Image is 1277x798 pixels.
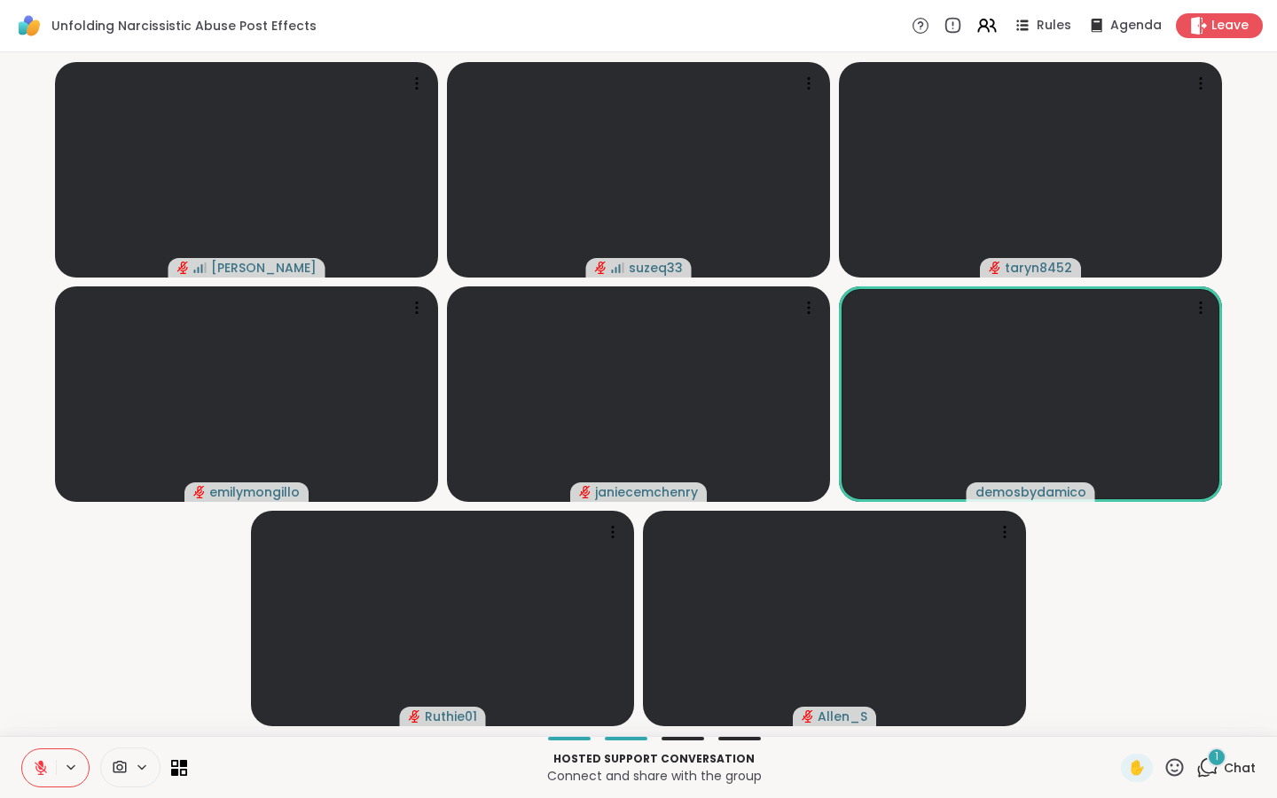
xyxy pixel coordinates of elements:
[209,483,300,501] span: emilymongillo
[198,751,1110,767] p: Hosted support conversation
[989,262,1001,274] span: audio-muted
[818,708,867,725] span: Allen_S
[1037,17,1071,35] span: Rules
[198,767,1110,785] p: Connect and share with the group
[579,486,591,498] span: audio-muted
[177,262,190,274] span: audio-muted
[14,11,44,41] img: ShareWell Logomark
[1128,757,1146,778] span: ✋
[975,483,1086,501] span: demosbydamico
[1005,259,1072,277] span: taryn8452
[1110,17,1162,35] span: Agenda
[595,262,607,274] span: audio-muted
[595,483,698,501] span: janiecemchenry
[425,708,477,725] span: Ruthie01
[1224,759,1256,777] span: Chat
[51,17,317,35] span: Unfolding Narcissistic Abuse Post Effects
[193,486,206,498] span: audio-muted
[211,259,317,277] span: [PERSON_NAME]
[629,259,683,277] span: suzeq33
[1211,17,1249,35] span: Leave
[802,710,814,723] span: audio-muted
[1215,749,1218,764] span: 1
[409,710,421,723] span: audio-muted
